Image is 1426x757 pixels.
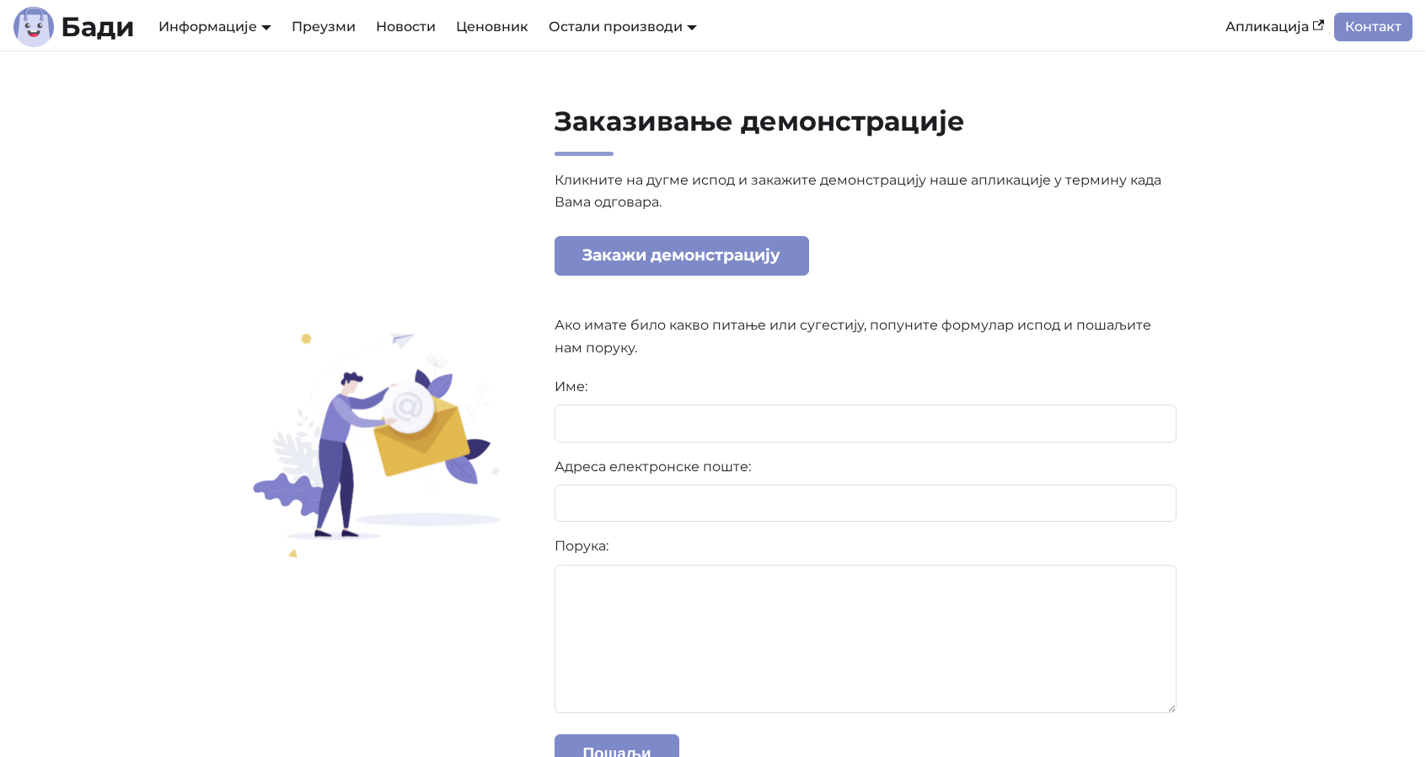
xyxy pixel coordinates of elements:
img: Лого [13,7,54,47]
a: Новости [366,13,446,41]
a: Информације [158,19,271,35]
label: Име: [555,376,1177,398]
a: Контакт [1334,13,1413,41]
a: Остали производи [549,19,697,35]
a: Преузми [281,13,366,41]
label: Порука: [555,535,1177,557]
h2: Заказивање демонстрације [555,105,1177,156]
b: Бади [61,13,135,40]
img: Заказивање демонстрације [244,330,506,558]
p: Ако имате било какво питање или сугестију, попуните формулар испод и пошаљите нам поруку. [555,314,1177,359]
a: ЛогоБади [13,7,135,47]
a: Апликација [1215,13,1334,41]
a: Ценовник [446,13,539,41]
label: Адреса електронске поште: [555,456,1177,478]
p: Кликните на дугме испод и закажите демонстрацију наше апликације у термину када Вама одговара. [555,169,1177,298]
a: Закажи демонстрацију [555,236,809,276]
